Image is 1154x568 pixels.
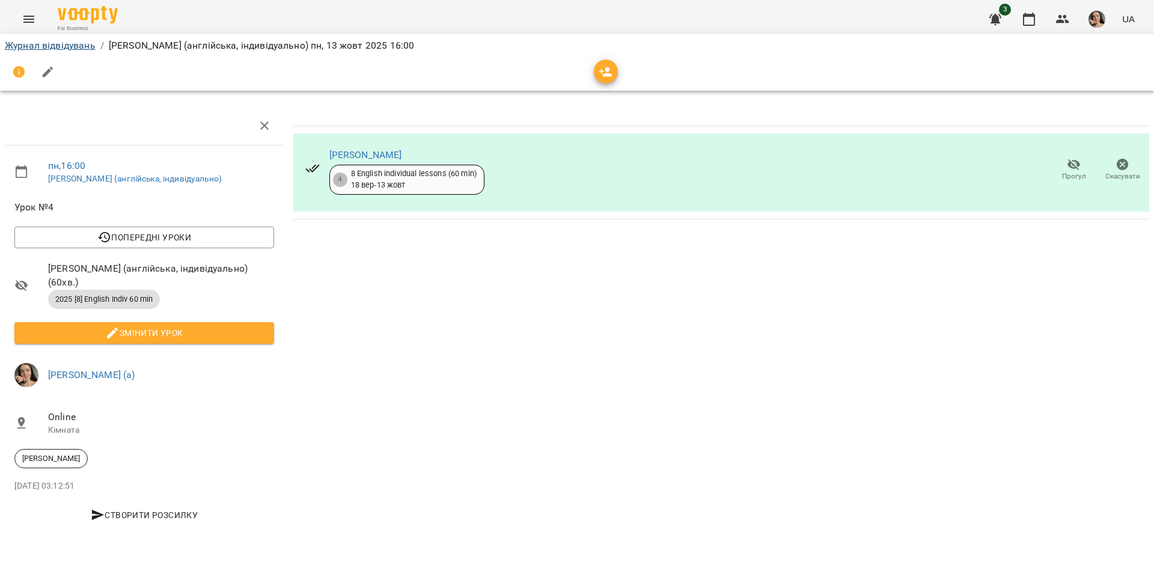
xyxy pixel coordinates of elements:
button: Скасувати [1098,153,1147,187]
nav: breadcrumb [5,38,1149,53]
div: [PERSON_NAME] [14,449,88,468]
span: Попередні уроки [24,230,264,245]
span: [PERSON_NAME] [15,453,87,464]
li: / [100,38,104,53]
button: Прогул [1049,153,1098,187]
a: пн , 16:00 [48,160,85,171]
img: aaa0aa5797c5ce11638e7aad685b53dd.jpeg [1088,11,1105,28]
p: [DATE] 03:12:51 [14,480,274,492]
span: 2025 [8] English Indiv 60 min [48,294,160,305]
a: Журнал відвідувань [5,40,96,51]
img: aaa0aa5797c5ce11638e7aad685b53dd.jpeg [14,363,38,387]
span: 3 [999,4,1011,16]
a: [PERSON_NAME] (англійська, індивідуально) [48,174,222,183]
button: Змінити урок [14,322,274,344]
span: Online [48,410,274,424]
span: Прогул [1062,171,1086,182]
button: UA [1117,8,1140,30]
img: Voopty Logo [58,6,118,23]
button: Menu [14,5,43,34]
span: Скасувати [1105,171,1140,182]
span: Змінити урок [24,326,264,340]
a: [PERSON_NAME] [329,149,402,160]
p: [PERSON_NAME] (англійська, індивідуально) пн, 13 жовт 2025 16:00 [109,38,414,53]
button: Створити розсилку [14,504,274,526]
span: UA [1122,13,1135,25]
p: Кімната [48,424,274,436]
span: [PERSON_NAME] (англійська, індивідуально) ( 60 хв. ) [48,261,274,290]
button: Попередні уроки [14,227,274,248]
div: 8 English individual lessons (60 min) 18 вер - 13 жовт [351,168,477,191]
span: Урок №4 [14,200,274,215]
span: Створити розсилку [19,508,269,522]
span: For Business [58,25,118,32]
a: [PERSON_NAME] (а) [48,369,135,380]
div: 4 [333,173,347,187]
